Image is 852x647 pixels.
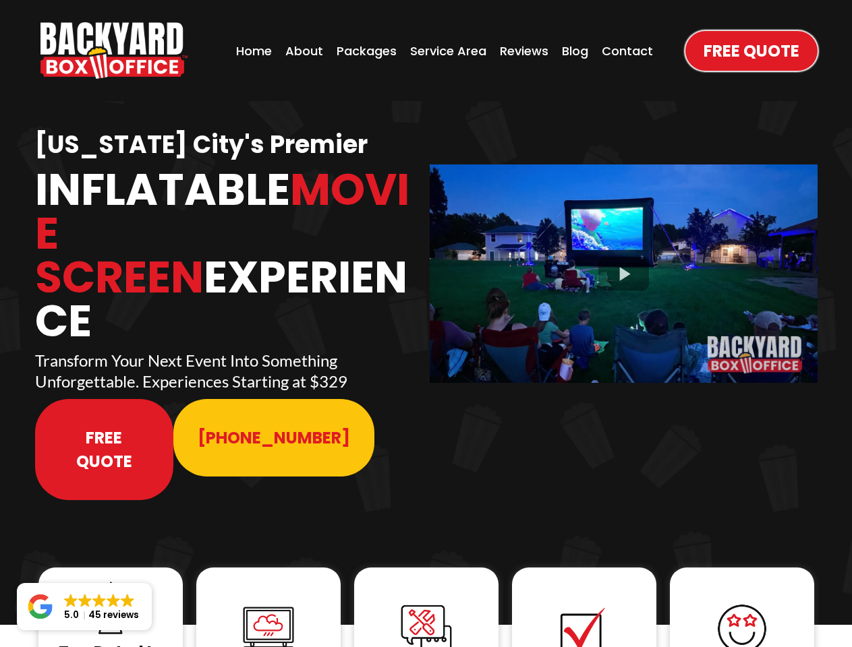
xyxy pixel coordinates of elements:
a: Service Area [406,38,490,64]
a: About [281,38,327,64]
p: Transform Your Next Event Into Something Unforgettable. Experiences Starting at $329 [35,350,423,392]
a: Reviews [496,38,552,64]
a: Contact [598,38,657,64]
a: Home [232,38,276,64]
img: Backyard Box Office [40,22,188,79]
a: 913-214-1202 [173,399,374,476]
a: Free Quote [35,399,174,500]
span: Free Quote [59,426,150,473]
h1: [US_STATE] City's Premier [35,129,423,161]
span: [PHONE_NUMBER] [198,426,350,450]
span: Free Quote [704,39,799,63]
a: https://www.backyardboxoffice.com [40,22,188,79]
a: Blog [558,38,592,64]
h1: Inflatable Experience [35,168,423,343]
a: Packages [333,38,401,64]
a: Close GoogleGoogleGoogleGoogleGoogle 5.045 reviews [17,583,152,630]
a: Free Quote [685,31,818,71]
span: Movie Screen [35,159,409,308]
